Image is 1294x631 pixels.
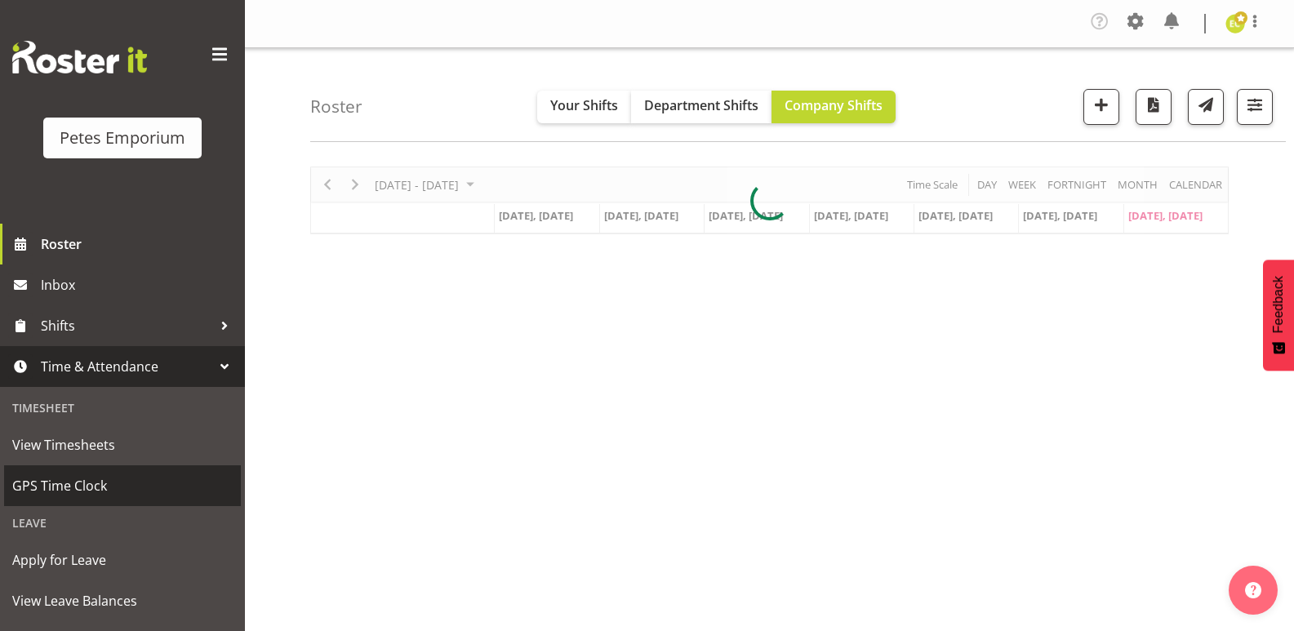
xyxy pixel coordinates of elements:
[41,313,212,338] span: Shifts
[772,91,896,123] button: Company Shifts
[4,391,241,424] div: Timesheet
[41,273,237,297] span: Inbox
[1245,582,1261,598] img: help-xxl-2.png
[631,91,772,123] button: Department Shifts
[12,548,233,572] span: Apply for Leave
[310,97,362,116] h4: Roster
[644,96,758,114] span: Department Shifts
[1188,89,1224,125] button: Send a list of all shifts for the selected filtered period to all rostered employees.
[537,91,631,123] button: Your Shifts
[4,465,241,506] a: GPS Time Clock
[1263,260,1294,371] button: Feedback - Show survey
[1136,89,1172,125] button: Download a PDF of the roster according to the set date range.
[1083,89,1119,125] button: Add a new shift
[1271,276,1286,333] span: Feedback
[4,540,241,580] a: Apply for Leave
[1237,89,1273,125] button: Filter Shifts
[785,96,883,114] span: Company Shifts
[1225,14,1245,33] img: emma-croft7499.jpg
[12,433,233,457] span: View Timesheets
[12,589,233,613] span: View Leave Balances
[60,126,185,150] div: Petes Emporium
[4,580,241,621] a: View Leave Balances
[4,424,241,465] a: View Timesheets
[41,354,212,379] span: Time & Attendance
[12,41,147,73] img: Rosterit website logo
[12,473,233,498] span: GPS Time Clock
[41,232,237,256] span: Roster
[550,96,618,114] span: Your Shifts
[4,506,241,540] div: Leave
